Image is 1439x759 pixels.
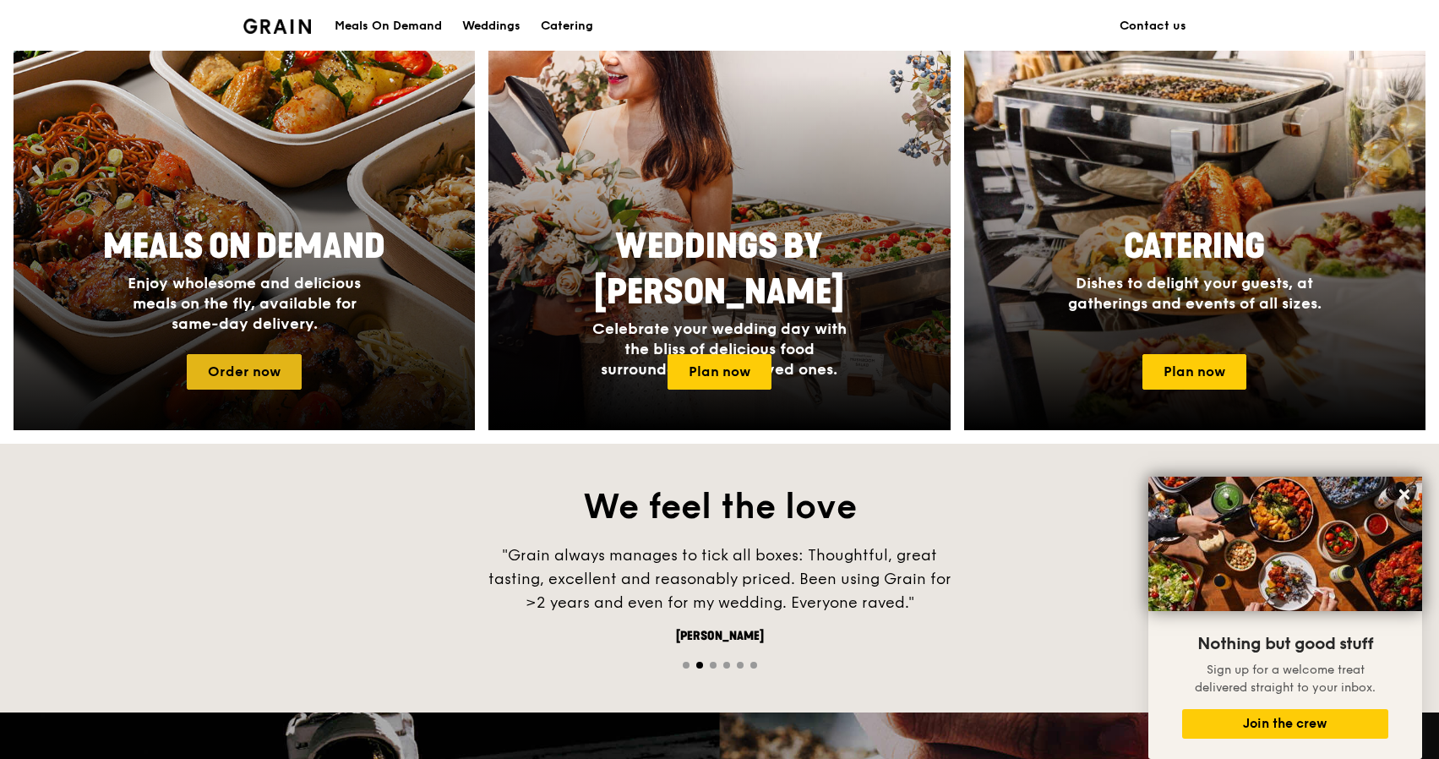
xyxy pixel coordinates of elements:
[128,274,361,333] span: Enjoy wholesome and delicious meals on the fly, available for same-day delivery.
[1197,634,1373,654] span: Nothing but good stuff
[466,543,973,614] div: "Grain always manages to tick all boxes: Thoughtful, great tasting, excellent and reasonably pric...
[750,662,757,669] span: Go to slide 6
[1142,354,1246,390] a: Plan now
[668,354,771,390] a: Plan now
[462,1,521,52] div: Weddings
[1124,227,1265,267] span: Catering
[335,1,442,52] div: Meals On Demand
[1182,709,1388,739] button: Join the crew
[187,354,302,390] a: Order now
[737,662,744,669] span: Go to slide 5
[103,227,385,267] span: Meals On Demand
[531,1,603,52] a: Catering
[1068,274,1322,313] span: Dishes to delight your guests, at gatherings and events of all sizes.
[541,1,593,52] div: Catering
[1109,1,1196,52] a: Contact us
[466,628,973,645] div: [PERSON_NAME]
[243,19,312,34] img: Grain
[683,662,690,669] span: Go to slide 1
[592,319,847,379] span: Celebrate your wedding day with the bliss of delicious food surrounded by your loved ones.
[710,662,717,669] span: Go to slide 3
[1148,477,1422,611] img: DSC07876-Edit02-Large.jpeg
[723,662,730,669] span: Go to slide 4
[1391,481,1418,508] button: Close
[696,662,703,669] span: Go to slide 2
[594,227,844,313] span: Weddings by [PERSON_NAME]
[452,1,531,52] a: Weddings
[1195,663,1376,695] span: Sign up for a welcome treat delivered straight to your inbox.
